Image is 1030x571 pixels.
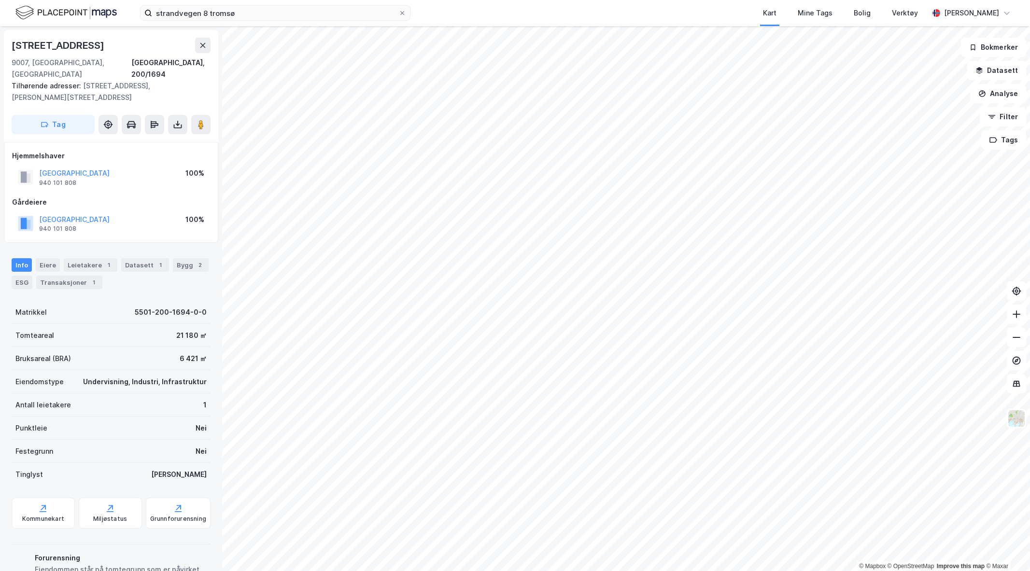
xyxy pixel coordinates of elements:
div: Punktleie [15,422,47,434]
a: Improve this map [937,563,985,570]
div: Grunnforurensning [150,515,206,523]
div: 2 [195,260,205,270]
div: Kart [763,7,776,19]
a: Mapbox [859,563,886,570]
div: Verktøy [892,7,918,19]
div: [GEOGRAPHIC_DATA], 200/1694 [131,57,211,80]
iframe: Chat Widget [982,525,1030,571]
div: 1 [104,260,113,270]
div: Eiendomstype [15,376,64,388]
div: 1 [203,399,207,411]
div: 21 180 ㎡ [176,330,207,341]
div: Tomteareal [15,330,54,341]
div: Hjemmelshaver [12,150,210,162]
div: 1 [155,260,165,270]
button: Analyse [970,84,1026,103]
button: Bokmerker [961,38,1026,57]
div: 100% [185,167,204,179]
button: Filter [980,107,1026,126]
button: Datasett [967,61,1026,80]
span: Tilhørende adresser: [12,82,83,90]
div: Datasett [121,258,169,272]
div: [PERSON_NAME] [151,469,207,480]
div: Antall leietakere [15,399,71,411]
div: 940 101 808 [39,179,76,187]
div: Gårdeiere [12,196,210,208]
div: Nei [196,446,207,457]
div: Nei [196,422,207,434]
div: Kontrollprogram for chat [982,525,1030,571]
div: 1 [89,278,99,287]
div: Leietakere [64,258,117,272]
div: Transaksjoner [36,276,102,289]
a: OpenStreetMap [888,563,934,570]
div: Miljøstatus [93,515,127,523]
div: Matrikkel [15,306,47,318]
img: Z [1007,409,1026,428]
div: 940 101 808 [39,225,76,233]
button: Tag [12,115,95,134]
div: 9007, [GEOGRAPHIC_DATA], [GEOGRAPHIC_DATA] [12,57,131,80]
div: 6 421 ㎡ [180,353,207,364]
div: Kommunekart [22,515,64,523]
input: Søk på adresse, matrikkel, gårdeiere, leietakere eller personer [152,6,398,20]
div: 5501-200-1694-0-0 [135,306,207,318]
div: Festegrunn [15,446,53,457]
div: Info [12,258,32,272]
div: 100% [185,214,204,225]
div: Undervisning, Industri, Infrastruktur [83,376,207,388]
div: [STREET_ADDRESS], [PERSON_NAME][STREET_ADDRESS] [12,80,203,103]
div: Eiere [36,258,60,272]
div: Mine Tags [798,7,832,19]
div: [STREET_ADDRESS] [12,38,106,53]
img: logo.f888ab2527a4732fd821a326f86c7f29.svg [15,4,117,21]
div: Bygg [173,258,209,272]
div: Tinglyst [15,469,43,480]
div: ESG [12,276,32,289]
div: Bolig [854,7,871,19]
div: Bruksareal (BRA) [15,353,71,364]
div: [PERSON_NAME] [944,7,999,19]
div: Forurensning [35,552,207,564]
button: Tags [981,130,1026,150]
